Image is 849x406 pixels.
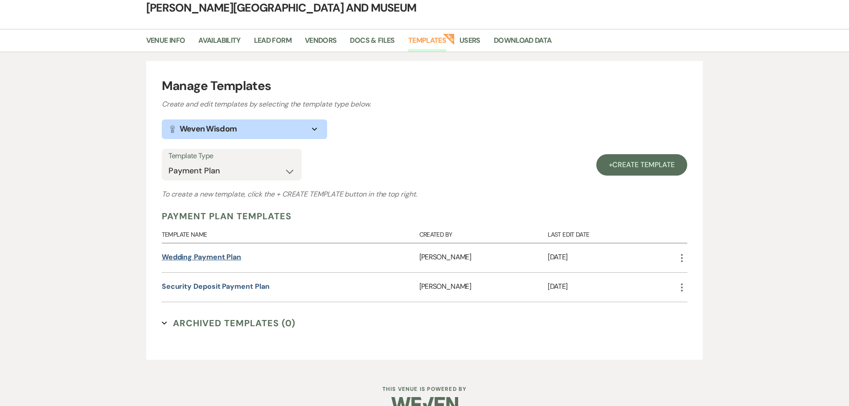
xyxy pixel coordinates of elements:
a: Wedding Payment Plan [162,252,241,262]
a: Vendors [305,35,337,52]
a: Lead Form [254,35,291,52]
a: Download Data [494,35,552,52]
h3: Create and edit templates by selecting the template type below. [162,99,688,110]
span: + Create Template [276,189,343,199]
h4: Payment Plan Templates [162,209,291,223]
button: Archived Templates (0) [162,316,295,330]
label: Template Type [168,150,295,163]
button: Weven Wisdom [162,119,327,139]
div: [DATE] [548,243,677,272]
div: [DATE] [548,273,677,302]
div: Template Name [162,223,419,243]
div: [PERSON_NAME] [419,273,548,302]
span: Create Template [612,160,675,169]
a: Availability [198,35,240,52]
a: Venue Info [146,35,185,52]
a: Docs & Files [350,35,394,52]
div: Created By [419,223,548,243]
strong: New [443,33,455,45]
a: Users [459,35,480,52]
div: [PERSON_NAME] [419,243,548,272]
a: Security Deposit Payment Plan [162,282,270,291]
h1: Manage Templates [162,77,688,95]
div: Last Edit Date [548,223,677,243]
h3: To create a new template, click the button in the top right. [162,189,688,200]
a: Templates [408,35,446,52]
a: +Create Template [596,154,688,176]
h1: Weven Wisdom [180,123,237,135]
